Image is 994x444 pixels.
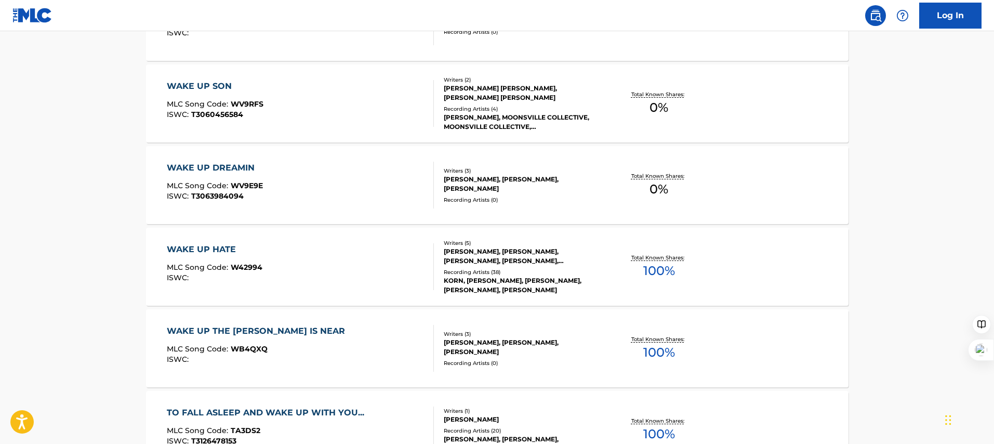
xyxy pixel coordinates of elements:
[865,5,886,26] a: Public Search
[650,98,668,117] span: 0 %
[231,426,260,435] span: TA3DS2
[444,338,601,357] div: [PERSON_NAME], [PERSON_NAME], [PERSON_NAME]
[444,247,601,266] div: [PERSON_NAME], [PERSON_NAME], [PERSON_NAME], [PERSON_NAME], [PERSON_NAME] [PERSON_NAME]
[444,330,601,338] div: Writers ( 3 )
[167,344,231,354] span: MLC Song Code :
[643,425,675,443] span: 100 %
[444,84,601,102] div: [PERSON_NAME] [PERSON_NAME], [PERSON_NAME] [PERSON_NAME]
[643,343,675,362] span: 100 %
[444,359,601,367] div: Recording Artists ( 0 )
[167,273,191,282] span: ISWC :
[167,99,231,109] span: MLC Song Code :
[167,80,263,93] div: WAKE UP SON
[444,76,601,84] div: Writers ( 2 )
[444,167,601,175] div: Writers ( 3 )
[631,417,687,425] p: Total Known Shares:
[146,228,849,306] a: WAKE UP HATEMLC Song Code:W42994ISWC:Writers (5)[PERSON_NAME], [PERSON_NAME], [PERSON_NAME], [PER...
[146,146,849,224] a: WAKE UP DREAMINMLC Song Code:WV9E9EISWC:T3063984094Writers (3)[PERSON_NAME], [PERSON_NAME], [PERS...
[892,5,913,26] div: Help
[167,355,191,364] span: ISWC :
[231,263,262,272] span: W42994
[444,276,601,295] div: KORN, [PERSON_NAME], [PERSON_NAME], [PERSON_NAME], [PERSON_NAME]
[191,110,243,119] span: T3060456584
[167,181,231,190] span: MLC Song Code :
[231,344,268,354] span: WB4QXQ
[444,113,601,132] div: [PERSON_NAME], MOONSVILLE COLLECTIVE, MOONSVILLE COLLECTIVE, [GEOGRAPHIC_DATA] COLLECTIVE
[167,243,262,256] div: WAKE UP HATE
[444,196,601,204] div: Recording Artists ( 0 )
[869,9,882,22] img: search
[231,181,263,190] span: WV9E9E
[896,9,909,22] img: help
[650,180,668,199] span: 0 %
[167,325,350,337] div: WAKE UP THE [PERSON_NAME] IS NEAR
[167,407,369,419] div: TO FALL ASLEEP AND WAKE UP WITH YOU...
[167,191,191,201] span: ISWC :
[191,191,244,201] span: T3063984094
[167,162,263,174] div: WAKE UP DREAMIN
[231,99,263,109] span: WV9RFS
[643,262,675,280] span: 100 %
[444,268,601,276] div: Recording Artists ( 38 )
[942,394,994,444] iframe: Chat Widget
[444,175,601,193] div: [PERSON_NAME], [PERSON_NAME], [PERSON_NAME]
[167,28,191,37] span: ISWC :
[167,110,191,119] span: ISWC :
[444,105,601,113] div: Recording Artists ( 4 )
[631,90,687,98] p: Total Known Shares:
[146,309,849,387] a: WAKE UP THE [PERSON_NAME] IS NEARMLC Song Code:WB4QXQISWC:Writers (3)[PERSON_NAME], [PERSON_NAME]...
[12,8,52,23] img: MLC Logo
[945,404,951,436] div: Drag
[919,3,982,29] a: Log In
[444,427,601,435] div: Recording Artists ( 20 )
[146,64,849,142] a: WAKE UP SONMLC Song Code:WV9RFSISWC:T3060456584Writers (2)[PERSON_NAME] [PERSON_NAME], [PERSON_NA...
[631,335,687,343] p: Total Known Shares:
[631,172,687,180] p: Total Known Shares:
[631,254,687,262] p: Total Known Shares:
[444,28,601,36] div: Recording Artists ( 0 )
[444,415,601,424] div: [PERSON_NAME]
[444,239,601,247] div: Writers ( 5 )
[167,263,231,272] span: MLC Song Code :
[444,407,601,415] div: Writers ( 1 )
[167,426,231,435] span: MLC Song Code :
